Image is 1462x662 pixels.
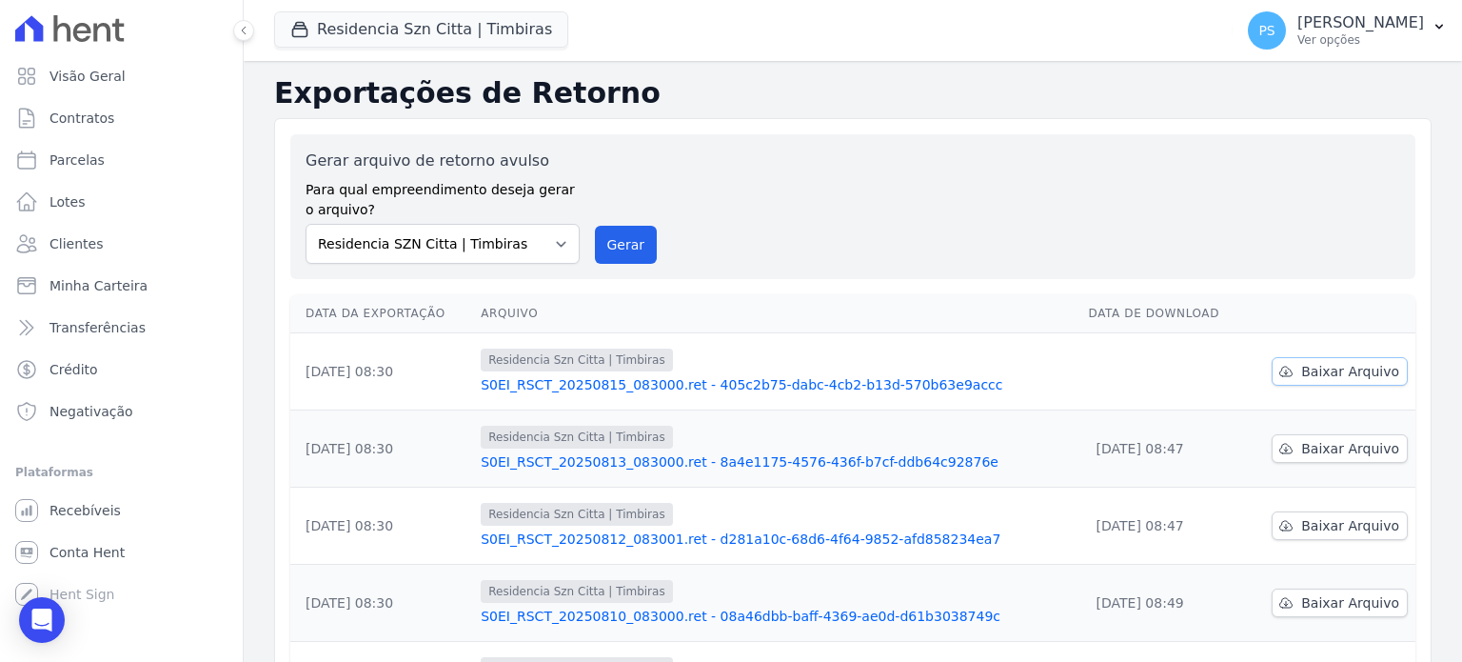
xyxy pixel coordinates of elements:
span: Crédito [49,360,98,379]
p: [PERSON_NAME] [1297,13,1424,32]
td: [DATE] 08:30 [290,333,473,411]
span: Residencia Szn Citta | Timbiras [481,580,672,603]
span: Contratos [49,109,114,128]
td: [DATE] 08:47 [1081,488,1246,565]
a: Lotes [8,183,235,221]
span: Negativação [49,402,133,421]
a: Baixar Arquivo [1272,512,1408,540]
th: Data de Download [1081,294,1246,333]
label: Gerar arquivo de retorno avulso [306,150,580,172]
a: S0EI_RSCT_20250812_083001.ret - d281a10c-68d6-4f64-9852-afd858234ea7 [481,530,1073,549]
button: PS [PERSON_NAME] Ver opções [1233,4,1462,57]
th: Data da Exportação [290,294,473,333]
a: Recebíveis [8,491,235,530]
td: [DATE] 08:49 [1081,565,1246,642]
div: Open Intercom Messenger [19,597,65,643]
th: Arquivo [473,294,1080,333]
button: Gerar [595,226,658,264]
span: Clientes [49,234,103,253]
a: Visão Geral [8,57,235,95]
a: Parcelas [8,141,235,179]
span: Parcelas [49,150,105,170]
span: Baixar Arquivo [1301,516,1399,535]
a: S0EI_RSCT_20250813_083000.ret - 8a4e1175-4576-436f-b7cf-ddb64c92876e [481,452,1073,471]
td: [DATE] 08:47 [1081,411,1246,488]
td: [DATE] 08:30 [290,411,473,488]
a: Contratos [8,99,235,137]
td: [DATE] 08:30 [290,488,473,565]
button: Residencia Szn Citta | Timbiras [274,11,568,48]
a: Transferências [8,309,235,347]
span: Lotes [49,192,86,211]
a: Clientes [8,225,235,263]
span: Recebíveis [49,501,121,520]
a: Conta Hent [8,533,235,572]
span: Conta Hent [49,543,125,562]
a: Baixar Arquivo [1272,357,1408,386]
span: Residencia Szn Citta | Timbiras [481,426,672,449]
h2: Exportações de Retorno [274,76,1432,110]
a: S0EI_RSCT_20250810_083000.ret - 08a46dbb-baff-4369-ae0d-d61b3038749c [481,607,1073,626]
span: Minha Carteira [49,276,148,295]
a: Negativação [8,392,235,431]
td: [DATE] 08:30 [290,565,473,642]
a: Baixar Arquivo [1272,434,1408,463]
p: Ver opções [1297,32,1424,48]
a: S0EI_RSCT_20250815_083000.ret - 405c2b75-dabc-4cb2-b13d-570b63e9accc [481,375,1073,394]
span: Transferências [49,318,146,337]
span: Baixar Arquivo [1301,439,1399,458]
span: Baixar Arquivo [1301,362,1399,381]
span: Visão Geral [49,67,126,86]
a: Minha Carteira [8,267,235,305]
span: PS [1258,24,1274,37]
a: Baixar Arquivo [1272,589,1408,617]
span: Baixar Arquivo [1301,593,1399,612]
span: Residencia Szn Citta | Timbiras [481,349,672,371]
label: Para qual empreendimento deseja gerar o arquivo? [306,172,580,220]
span: Residencia Szn Citta | Timbiras [481,503,672,526]
a: Crédito [8,351,235,389]
div: Plataformas [15,461,227,484]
